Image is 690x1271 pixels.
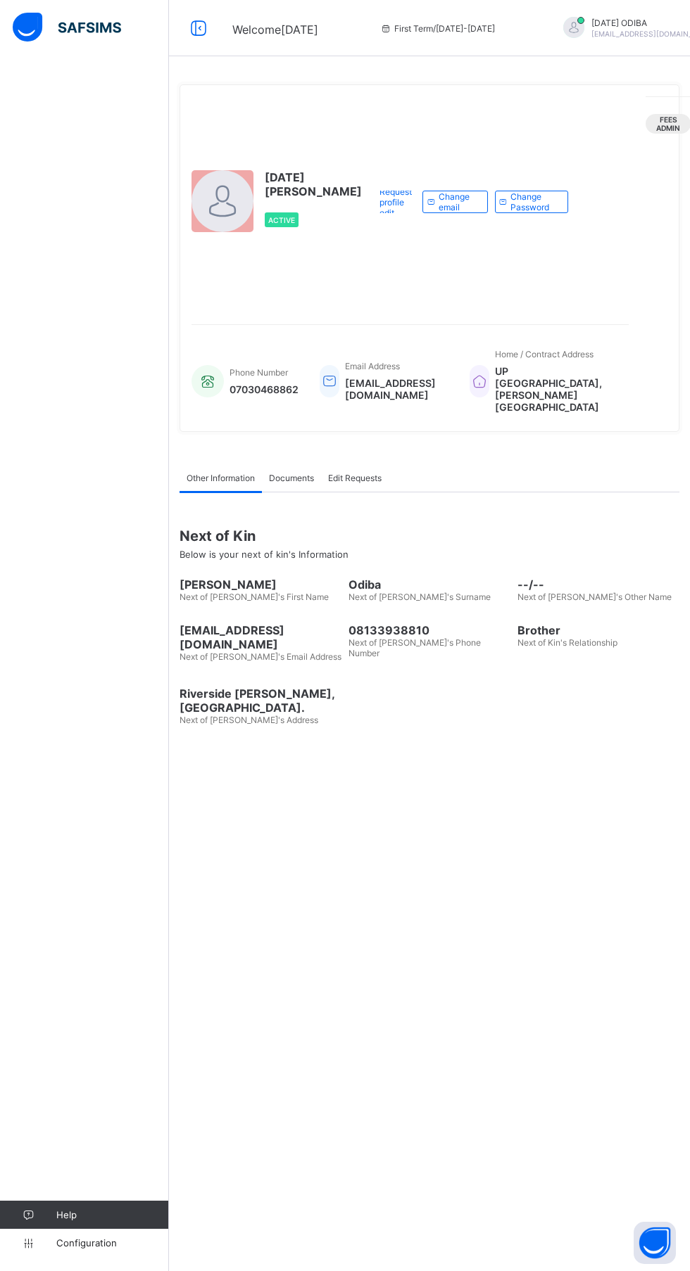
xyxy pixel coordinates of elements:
[634,1222,676,1264] button: Open asap
[349,592,491,602] span: Next of [PERSON_NAME]'s Surname
[345,361,400,371] span: Email Address
[232,23,318,37] span: Welcome [DATE]
[180,651,341,662] span: Next of [PERSON_NAME]'s Email Address
[379,186,412,218] span: Request profile edit
[180,686,341,715] span: Riverside [PERSON_NAME], [GEOGRAPHIC_DATA].
[56,1209,168,1220] span: Help
[439,191,477,212] span: Change email
[180,528,679,544] span: Next of Kin
[345,377,448,401] span: [EMAIL_ADDRESS][DOMAIN_NAME]
[517,577,679,592] span: --/--
[230,383,299,395] span: 07030468862
[180,577,341,592] span: [PERSON_NAME]
[328,473,382,483] span: Edit Requests
[269,473,314,483] span: Documents
[180,549,349,560] span: Below is your next of kin's Information
[380,23,495,34] span: session/term information
[56,1237,168,1248] span: Configuration
[517,637,617,648] span: Next of Kin's Relationship
[495,349,594,359] span: Home / Contract Address
[510,191,557,212] span: Change Password
[13,13,121,42] img: safsims
[349,623,510,637] span: 08133938810
[180,592,329,602] span: Next of [PERSON_NAME]'s First Name
[180,623,341,651] span: [EMAIL_ADDRESS][DOMAIN_NAME]
[517,592,672,602] span: Next of [PERSON_NAME]'s Other Name
[349,577,510,592] span: Odiba
[495,365,615,413] span: UP [GEOGRAPHIC_DATA], [PERSON_NAME][GEOGRAPHIC_DATA]
[517,623,679,637] span: Brother
[656,115,680,132] span: Fees Admin
[349,637,481,658] span: Next of [PERSON_NAME]'s Phone Number
[268,216,295,224] span: Active
[230,367,288,378] span: Phone Number
[180,715,318,725] span: Next of [PERSON_NAME]'s Address
[265,170,362,198] span: [DATE] [PERSON_NAME]
[187,473,255,483] span: Other Information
